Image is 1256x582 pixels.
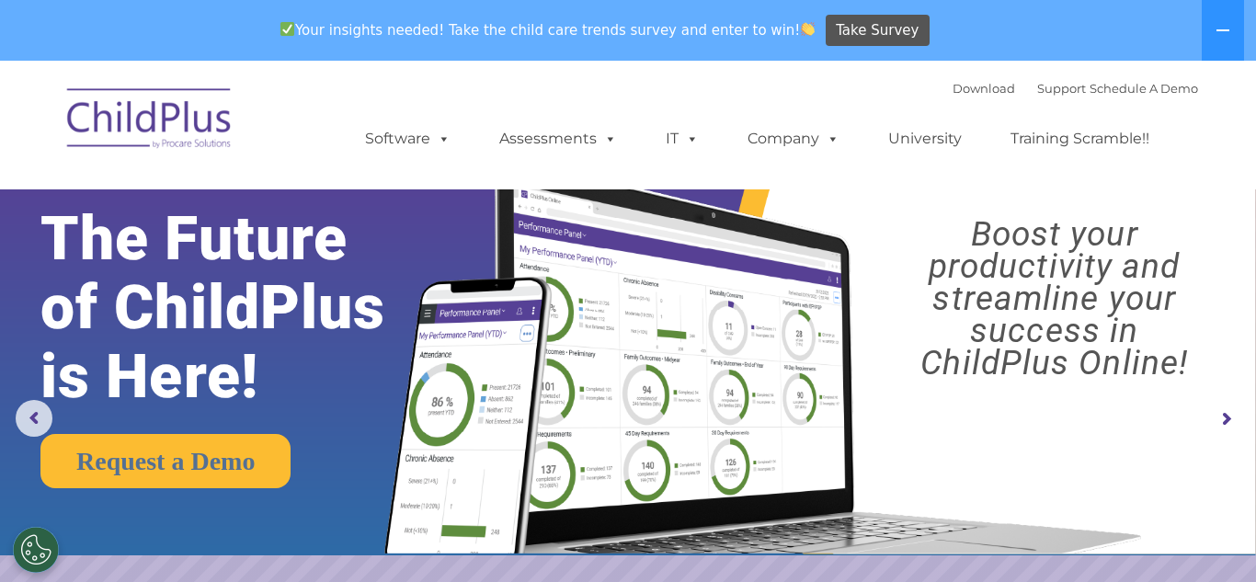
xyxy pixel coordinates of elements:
span: Last name [256,121,312,135]
a: Download [953,81,1015,96]
a: Training Scramble!! [992,120,1168,157]
span: Your insights needed! Take the child care trends survey and enter to win! [272,12,823,48]
a: Schedule A Demo [1090,81,1198,96]
a: Assessments [481,120,635,157]
span: Phone number [256,197,334,211]
button: Cookies Settings [13,527,59,573]
a: Support [1037,81,1086,96]
a: Request a Demo [40,434,291,488]
span: Take Survey [836,15,919,47]
a: Take Survey [826,15,930,47]
a: Software [347,120,469,157]
img: ChildPlus by Procare Solutions [58,75,242,167]
a: IT [647,120,717,157]
font: | [953,81,1198,96]
a: University [870,120,980,157]
img: ✅ [280,22,294,36]
rs-layer: The Future of ChildPlus is Here! [40,204,441,411]
a: Company [729,120,858,157]
img: 👏 [801,22,815,36]
rs-layer: Boost your productivity and streamline your success in ChildPlus Online! [868,218,1240,379]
